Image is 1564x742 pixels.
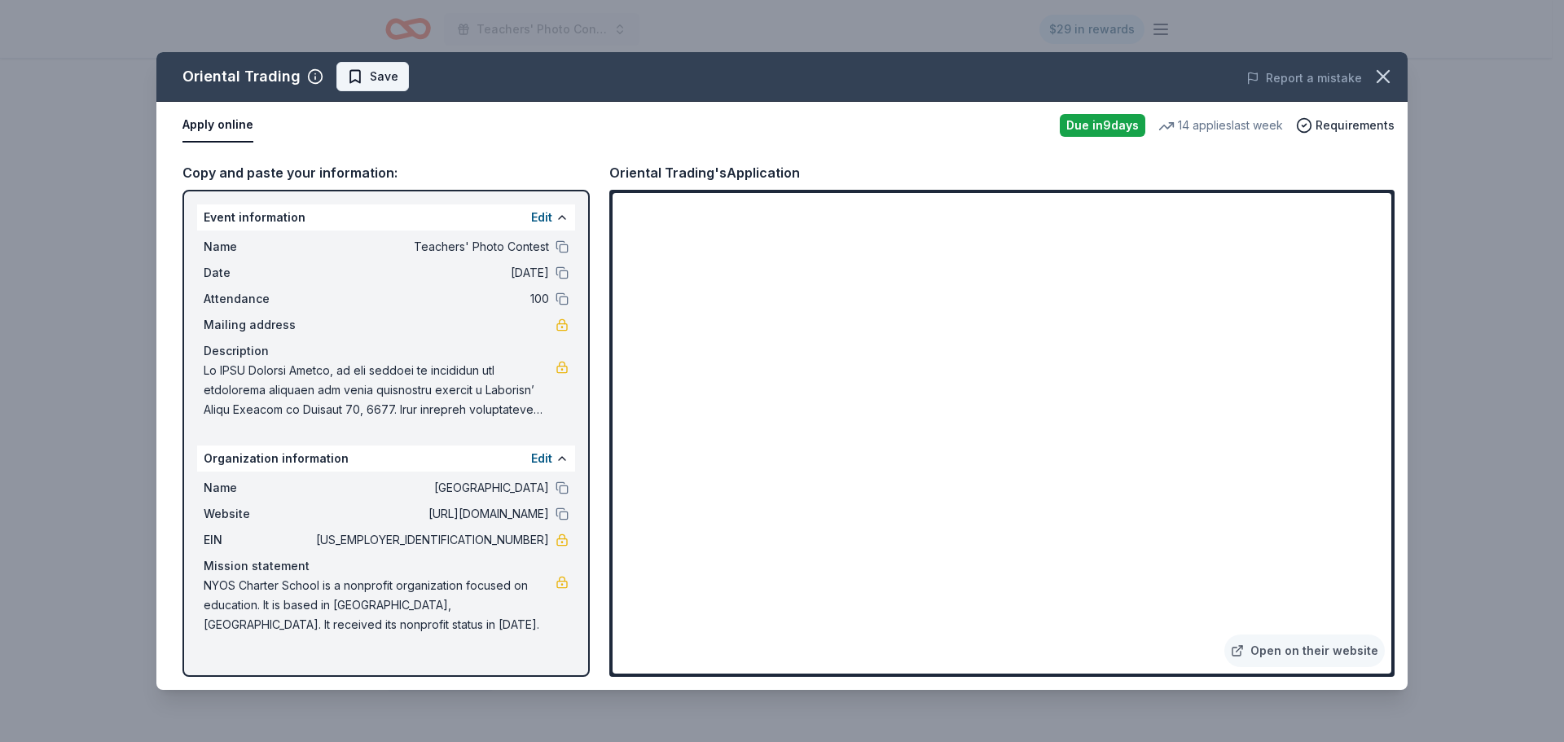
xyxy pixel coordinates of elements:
div: Event information [197,204,575,231]
a: Open on their website [1224,634,1385,667]
div: Description [204,341,569,361]
span: NYOS Charter School is a nonprofit organization focused on education. It is based in [GEOGRAPHIC_... [204,576,556,634]
span: Teachers' Photo Contest [313,237,549,257]
span: Date [204,263,313,283]
div: Oriental Trading's Application [609,162,800,183]
span: Website [204,504,313,524]
span: [US_EMPLOYER_IDENTIFICATION_NUMBER] [313,530,549,550]
button: Apply online [182,108,253,143]
button: Save [336,62,409,91]
button: Report a mistake [1246,68,1362,88]
div: Organization information [197,446,575,472]
span: [DATE] [313,263,549,283]
div: Copy and paste your information: [182,162,590,183]
button: Requirements [1296,116,1395,135]
iframe: To enrich screen reader interactions, please activate Accessibility in Grammarly extension settings [613,193,1391,674]
button: Edit [531,208,552,227]
span: Name [204,237,313,257]
span: Save [370,67,398,86]
div: Due in 9 days [1060,114,1145,137]
div: Mission statement [204,556,569,576]
span: [GEOGRAPHIC_DATA] [313,478,549,498]
span: 100 [313,289,549,309]
span: [URL][DOMAIN_NAME] [313,504,549,524]
span: EIN [204,530,313,550]
span: Requirements [1316,116,1395,135]
span: Attendance [204,289,313,309]
button: Edit [531,449,552,468]
span: Mailing address [204,315,313,335]
div: 14 applies last week [1158,116,1283,135]
span: Lo IPSU Dolorsi Ametco, ad eli seddoei te incididun utl etdolorema aliquaen adm venia quisnostru ... [204,361,556,419]
span: Name [204,478,313,498]
div: Oriental Trading [182,64,301,90]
